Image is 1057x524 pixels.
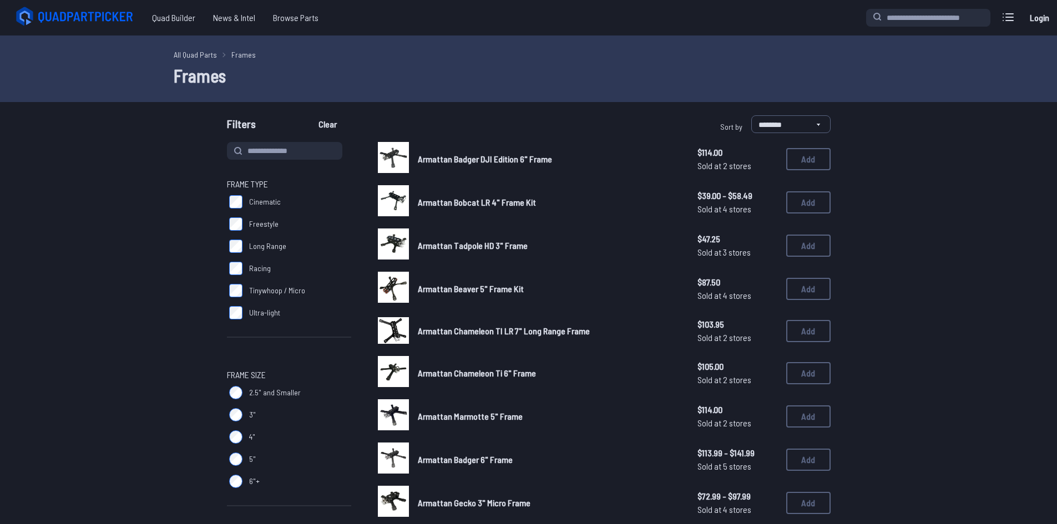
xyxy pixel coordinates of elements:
span: Armattan Marmotte 5" Frame [418,411,523,421]
span: $39.00 - $58.49 [697,189,777,202]
a: Browse Parts [264,7,327,29]
a: Armattan Marmotte 5" Frame [418,410,680,423]
span: Sold at 2 stores [697,416,777,430]
a: image [378,399,409,434]
span: 3" [249,409,256,420]
a: Frames [231,49,256,60]
button: Add [786,492,831,514]
input: Ultra-light [229,306,242,319]
span: Sold at 3 stores [697,246,777,259]
span: Armattan Bobcat LR 4" Frame Kit [418,197,536,207]
input: 6"+ [229,475,242,488]
a: Armattan Gecko 3" Micro Frame [418,496,680,510]
span: Long Range [249,241,286,252]
button: Add [786,191,831,213]
a: image [378,356,409,390]
a: Armattan Chameleon TI LR 7" Long Range Frame [418,324,680,338]
span: Ultra-light [249,307,280,318]
a: Armattan Beaver 5" Frame Kit [418,282,680,296]
a: Armattan Chameleon Ti 6" Frame [418,367,680,380]
input: 4" [229,430,242,444]
a: image [378,185,409,220]
img: image [378,356,409,387]
span: Sold at 4 stores [697,202,777,216]
a: Armattan Badger 6" Frame [418,453,680,466]
span: 2.5" and Smaller [249,387,301,398]
span: Armattan Badger DJI Edition 6" Frame [418,154,552,164]
span: $105.00 [697,360,777,373]
span: Armattan Tadpole HD 3" Frame [418,240,528,251]
a: Armattan Badger DJI Edition 6" Frame [418,152,680,166]
a: Quad Builder [143,7,204,29]
a: image [378,486,409,520]
span: Armattan Badger 6" Frame [418,454,513,465]
button: Add [786,449,831,471]
span: Cinematic [249,196,281,207]
span: Armattan Beaver 5" Frame Kit [418,283,524,294]
span: 4" [249,431,255,442]
span: $87.50 [697,276,777,289]
span: Sold at 2 stores [697,331,777,344]
span: Freestyle [249,218,279,230]
img: image [378,486,409,517]
span: Frame Type [227,177,268,191]
span: Armattan Gecko 3" Micro Frame [418,497,530,508]
span: $114.00 [697,146,777,159]
a: Login [1026,7,1053,29]
input: 5" [229,452,242,466]
span: Tinywhoop / Micro [249,285,305,296]
span: Sold at 5 stores [697,460,777,473]
span: Filters [227,115,256,138]
span: $47.25 [697,232,777,246]
span: 5" [249,454,256,465]
input: Long Range [229,240,242,253]
img: image [378,317,409,344]
span: Racing [249,263,271,274]
input: Tinywhoop / Micro [229,284,242,297]
span: $103.95 [697,318,777,331]
button: Add [786,278,831,300]
a: Armattan Bobcat LR 4" Frame Kit [418,196,680,209]
span: $114.00 [697,403,777,416]
input: 2.5" and Smaller [229,386,242,399]
span: Frame Size [227,368,266,381]
select: Sort by [751,115,831,133]
span: Armattan Chameleon Ti 6" Frame [418,368,536,378]
img: image [378,185,409,216]
img: image [378,142,409,173]
button: Add [786,405,831,428]
a: Armattan Tadpole HD 3" Frame [418,239,680,252]
button: Add [786,320,831,342]
span: Sold at 2 stores [697,159,777,172]
button: Add [786,362,831,384]
button: Clear [309,115,346,133]
img: image [378,399,409,430]
input: 3" [229,408,242,421]
a: image [378,272,409,306]
button: Add [786,148,831,170]
span: Armattan Chameleon TI LR 7" Long Range Frame [418,325,590,336]
a: image [378,442,409,477]
img: image [378,228,409,260]
span: Sold at 4 stores [697,503,777,516]
input: Racing [229,262,242,275]
img: image [378,442,409,474]
img: image [378,272,409,303]
span: Sold at 2 stores [697,373,777,386]
span: $113.99 - $141.99 [697,446,777,460]
span: 6"+ [249,476,260,487]
input: Freestyle [229,217,242,231]
a: image [378,228,409,263]
a: image [378,315,409,347]
span: $72.99 - $97.99 [697,490,777,503]
a: News & Intel [204,7,264,29]
h1: Frames [174,62,884,89]
a: image [378,142,409,176]
span: Sort by [720,122,742,131]
input: Cinematic [229,195,242,208]
a: All Quad Parts [174,49,217,60]
span: Sold at 4 stores [697,289,777,302]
